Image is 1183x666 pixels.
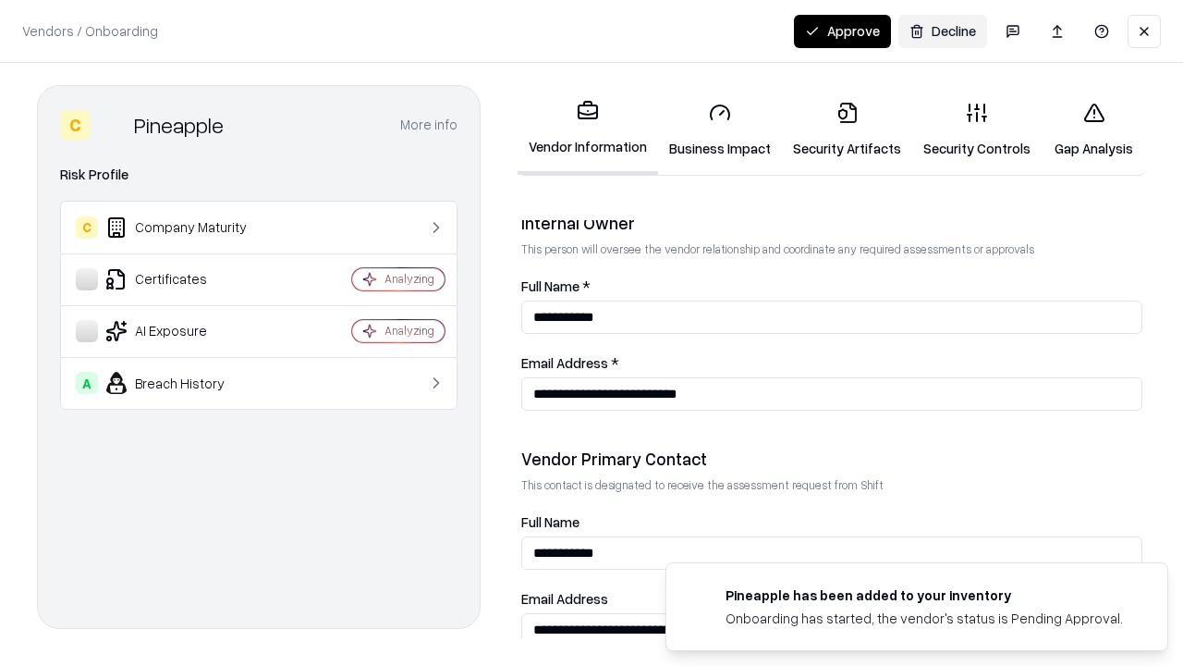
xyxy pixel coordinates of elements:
[76,268,297,290] div: Certificates
[384,271,434,287] div: Analyzing
[521,592,1142,606] label: Email Address
[521,448,1142,470] div: Vendor Primary Contact
[134,110,224,140] div: Pineapple
[97,110,127,140] img: Pineapple
[76,372,297,394] div: Breach History
[22,21,158,41] p: Vendors / Onboarding
[76,216,297,239] div: Company Maturity
[521,356,1142,370] label: Email Address *
[521,241,1142,257] p: This person will oversee the vendor relationship and coordinate any required assessments or appro...
[384,323,434,339] div: Analyzing
[1042,87,1146,173] a: Gap Analysis
[794,15,891,48] button: Approve
[521,279,1142,293] label: Full Name *
[76,320,297,342] div: AI Exposure
[726,586,1123,605] div: Pineapple has been added to your inventory
[400,108,457,142] button: More info
[689,586,711,608] img: pineappleenergy.com
[76,216,98,239] div: C
[76,372,98,394] div: A
[521,477,1142,493] p: This contact is designated to receive the assessment request from Shift
[521,515,1142,529] label: Full Name
[912,87,1042,173] a: Security Controls
[898,15,987,48] button: Decline
[521,212,1142,234] div: Internal Owner
[60,164,457,186] div: Risk Profile
[60,110,90,140] div: C
[726,609,1123,628] div: Onboarding has started, the vendor's status is Pending Approval.
[658,87,782,173] a: Business Impact
[518,85,658,175] a: Vendor Information
[782,87,912,173] a: Security Artifacts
